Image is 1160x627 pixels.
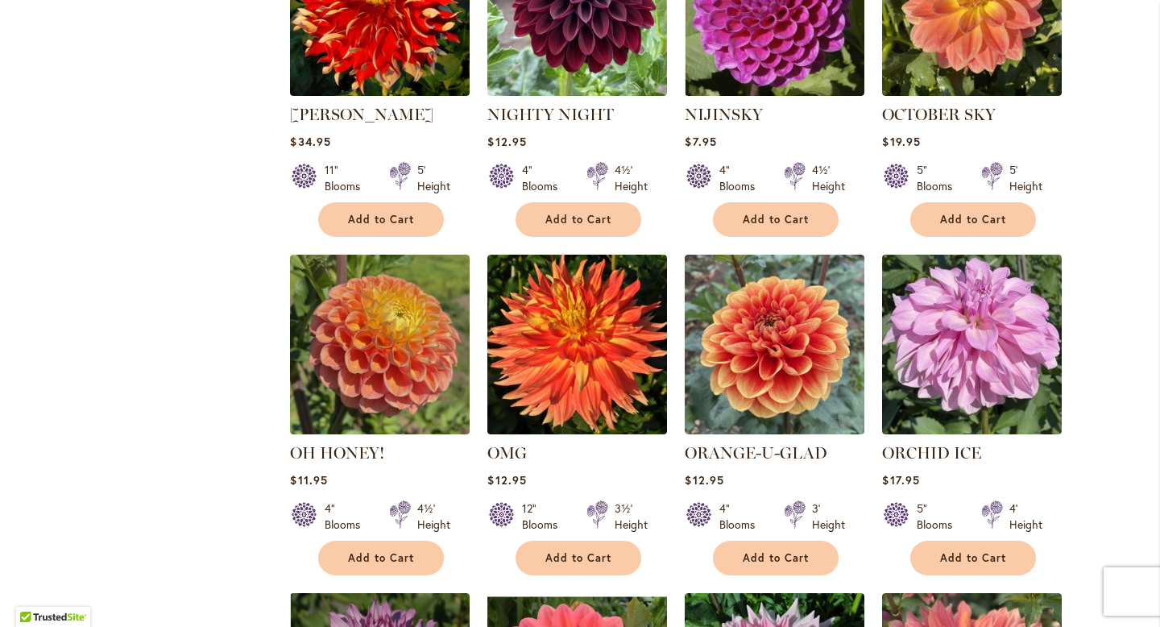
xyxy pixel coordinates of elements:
[290,134,330,149] span: $34.95
[545,551,611,565] span: Add to Cart
[487,134,526,149] span: $12.95
[812,500,845,533] div: 3' Height
[290,422,470,438] a: Oh Honey!
[325,162,370,194] div: 11" Blooms
[417,500,450,533] div: 4½' Height
[417,162,450,194] div: 5' Height
[882,472,919,488] span: $17.95
[318,541,444,575] button: Add to Cart
[940,551,1006,565] span: Add to Cart
[487,255,667,434] img: Omg
[685,472,723,488] span: $12.95
[685,105,763,124] a: NIJINSKY
[290,472,327,488] span: $11.95
[290,105,433,124] a: [PERSON_NAME]
[940,213,1006,226] span: Add to Cart
[615,500,648,533] div: 3½' Height
[516,202,641,237] button: Add to Cart
[882,422,1062,438] a: ORCHID ICE
[685,443,827,463] a: ORANGE-U-GLAD
[910,541,1036,575] button: Add to Cart
[290,84,470,99] a: Nick Sr
[882,134,920,149] span: $19.95
[487,472,526,488] span: $12.95
[882,84,1062,99] a: October Sky
[910,202,1036,237] button: Add to Cart
[12,570,57,615] iframe: Launch Accessibility Center
[290,443,384,463] a: OH HONEY!
[325,500,370,533] div: 4" Blooms
[1009,500,1042,533] div: 4' Height
[348,213,414,226] span: Add to Cart
[719,500,764,533] div: 4" Blooms
[719,162,764,194] div: 4" Blooms
[615,162,648,194] div: 4½' Height
[685,134,716,149] span: $7.95
[487,105,614,124] a: NIGHTY NIGHT
[812,162,845,194] div: 4½' Height
[743,551,809,565] span: Add to Cart
[685,422,864,438] a: Orange-U-Glad
[882,255,1062,434] img: ORCHID ICE
[917,500,962,533] div: 5" Blooms
[487,443,527,463] a: OMG
[713,541,839,575] button: Add to Cart
[743,213,809,226] span: Add to Cart
[917,162,962,194] div: 5" Blooms
[290,255,470,434] img: Oh Honey!
[685,84,864,99] a: NIJINSKY
[487,422,667,438] a: Omg
[713,202,839,237] button: Add to Cart
[522,500,567,533] div: 12" Blooms
[516,541,641,575] button: Add to Cart
[545,213,611,226] span: Add to Cart
[348,551,414,565] span: Add to Cart
[1009,162,1042,194] div: 5' Height
[882,105,996,124] a: OCTOBER SKY
[685,255,864,434] img: Orange-U-Glad
[487,84,667,99] a: Nighty Night
[522,162,567,194] div: 4" Blooms
[318,202,444,237] button: Add to Cart
[882,443,981,463] a: ORCHID ICE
